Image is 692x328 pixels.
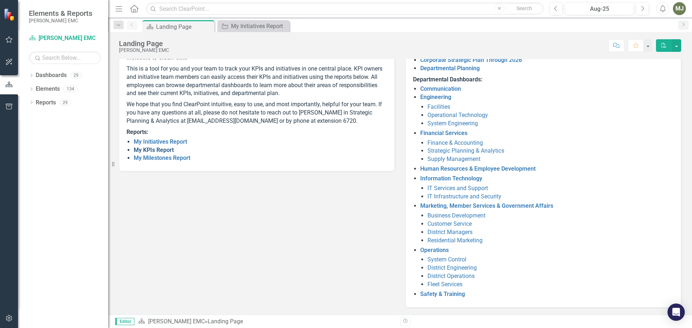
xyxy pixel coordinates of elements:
[420,247,449,253] a: Operations
[427,229,473,235] a: District Managers
[420,85,461,92] a: Communication
[127,65,382,97] span: This is a tool for you and your team to track your KPIs and initiatives in one central place. KPI...
[134,154,190,161] a: My Milestones Report
[63,86,77,92] div: 134
[138,318,395,326] div: »
[506,4,542,14] button: Search
[420,94,451,100] a: Engineering
[565,2,634,15] button: Aug-25
[146,3,544,15] input: Search ClearPoint...
[427,139,483,146] a: Finance & Accounting
[427,120,478,127] a: System Engineering
[4,8,16,21] img: ClearPoint Strategy
[59,99,71,105] div: 29
[36,71,67,80] a: Dashboards
[516,5,532,11] span: Search
[427,156,480,162] a: Supply Management
[420,165,536,172] a: Human Resources & Employee Development
[427,220,472,227] a: Customer Service
[134,138,187,145] a: My Initiatives Report
[29,9,92,18] span: Elements & Reports
[420,57,522,63] a: Corporate Strategic Plan Through 2026
[427,273,475,279] a: District Operations
[420,291,465,297] a: Safety & Training
[420,130,467,136] a: Financial Services
[127,129,148,135] strong: Reports:
[427,103,450,110] a: Facilities
[29,51,101,64] input: Search Below...
[427,281,462,288] a: Fleet Services
[420,202,553,209] a: Marketing, Member Services & Government Affairs
[420,175,482,182] a: Information Technology
[115,318,134,325] span: Editor
[36,85,60,93] a: Elements
[70,72,82,78] div: 29
[427,256,466,263] a: System Control
[127,99,387,127] p: We hope that you find ClearPoint intuitive, easy to use, and most importantly, helpful for your t...
[427,147,504,154] a: Strategic Planning & Analytics
[427,212,485,219] a: Business Development
[427,112,488,118] a: Operational Technology
[148,318,205,325] a: [PERSON_NAME] EMC
[219,22,288,31] a: My Initiatives Report
[36,99,56,107] a: Reports
[208,318,243,325] div: Landing Page
[156,22,213,31] div: Landing Page
[231,22,288,31] div: My Initiatives Report
[567,5,631,13] div: Aug-25
[119,40,169,48] div: Landing Page
[420,65,480,72] a: Departmental Planning
[413,76,482,83] strong: Departmental Dashboards:
[667,304,685,321] div: Open Intercom Messenger
[427,185,488,192] a: IT Services and Support
[29,34,101,42] a: [PERSON_NAME] EMC
[427,193,501,200] a: IT Infrastructure and Security
[427,237,483,244] a: Residential Marketing
[427,264,477,271] a: District Engineering
[134,147,174,153] a: My KPIs Report
[29,18,92,23] small: [PERSON_NAME] EMC
[673,2,686,15] button: MJ
[119,48,169,53] div: [PERSON_NAME] EMC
